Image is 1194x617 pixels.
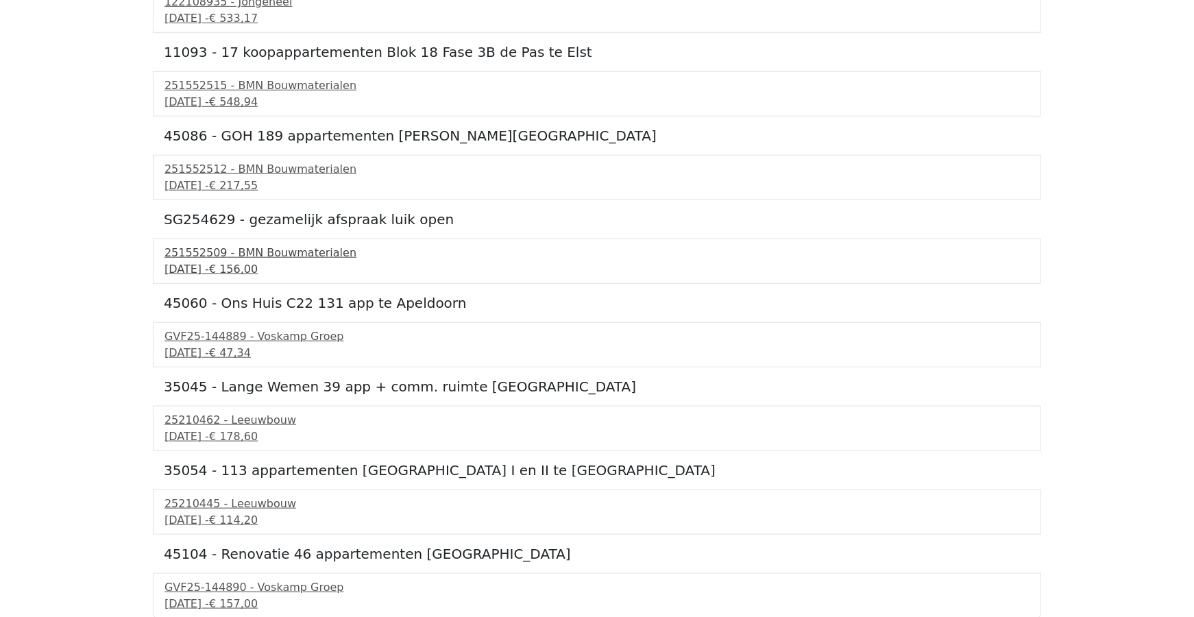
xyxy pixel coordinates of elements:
div: 25210462 - Leeuwbouw [165,412,1029,428]
div: GVF25-144890 - Voskamp Groep [165,579,1029,596]
div: [DATE] - [165,94,1029,110]
div: 251552512 - BMN Bouwmaterialen [165,161,1029,178]
div: [DATE] - [165,512,1029,529]
span: € 548,94 [209,95,258,108]
span: € 47,34 [209,346,251,359]
a: 251552515 - BMN Bouwmaterialen[DATE] -€ 548,94 [165,77,1029,110]
div: 251552515 - BMN Bouwmaterialen [165,77,1029,94]
a: 25210445 - Leeuwbouw[DATE] -€ 114,20 [165,496,1029,529]
span: € 156,00 [209,263,258,276]
div: 25210445 - Leeuwbouw [165,496,1029,512]
a: GVF25-144889 - Voskamp Groep[DATE] -€ 47,34 [165,328,1029,361]
span: € 114,20 [209,513,258,527]
div: GVF25-144889 - Voskamp Groep [165,328,1029,345]
h5: 45086 - GOH 189 appartementen [PERSON_NAME][GEOGRAPHIC_DATA] [164,128,1030,144]
div: [DATE] - [165,10,1029,27]
h5: 11093 - 17 koopappartementen Blok 18 Fase 3B de Pas te Elst [164,44,1030,60]
div: [DATE] - [165,596,1029,612]
a: 251552509 - BMN Bouwmaterialen[DATE] -€ 156,00 [165,245,1029,278]
a: GVF25-144890 - Voskamp Groep[DATE] -€ 157,00 [165,579,1029,612]
div: [DATE] - [165,178,1029,194]
span: € 157,00 [209,597,258,610]
h5: 45060 - Ons Huis C22 131 app te Apeldoorn [164,295,1030,311]
h5: SG254629 - gezamelijk afspraak luik open [164,211,1030,228]
span: € 217,55 [209,179,258,192]
h5: 45104 - Renovatie 46 appartementen [GEOGRAPHIC_DATA] [164,546,1030,562]
span: € 533,17 [209,12,258,25]
a: 251552512 - BMN Bouwmaterialen[DATE] -€ 217,55 [165,161,1029,194]
div: [DATE] - [165,345,1029,361]
h5: 35045 - Lange Wemen 39 app + comm. ruimte [GEOGRAPHIC_DATA] [164,378,1030,395]
h5: 35054 - 113 appartementen [GEOGRAPHIC_DATA] I en II te [GEOGRAPHIC_DATA] [164,462,1030,479]
span: € 178,60 [209,430,258,443]
div: [DATE] - [165,428,1029,445]
a: 25210462 - Leeuwbouw[DATE] -€ 178,60 [165,412,1029,445]
div: 251552509 - BMN Bouwmaterialen [165,245,1029,261]
div: [DATE] - [165,261,1029,278]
